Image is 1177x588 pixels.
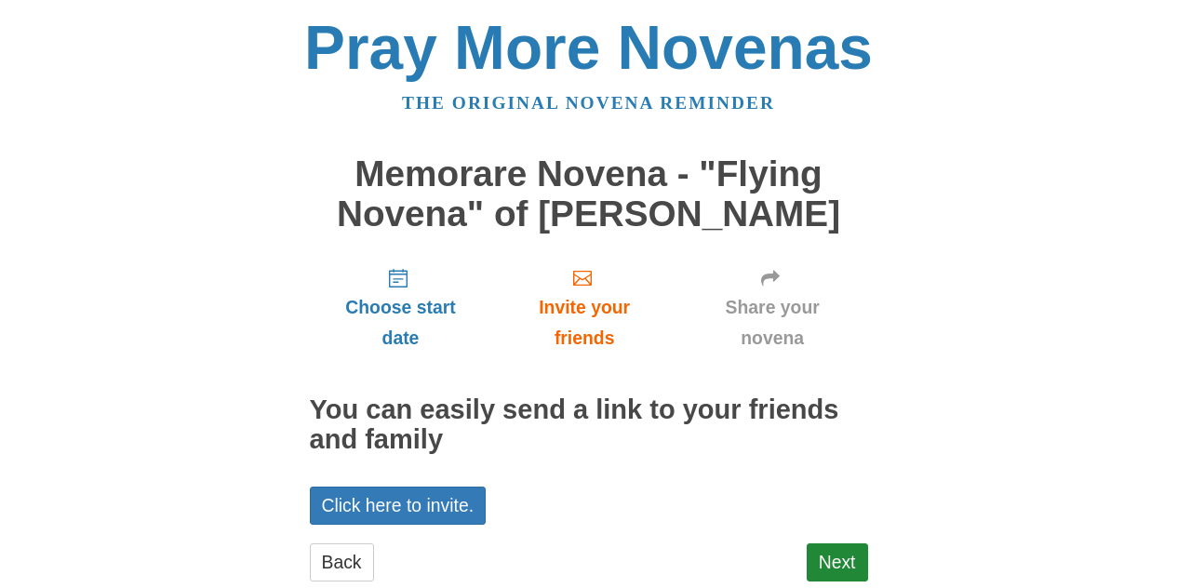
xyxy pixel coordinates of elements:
[402,93,775,113] a: The original novena reminder
[696,292,849,354] span: Share your novena
[310,487,487,525] a: Click here to invite.
[304,13,873,82] a: Pray More Novenas
[510,292,658,354] span: Invite your friends
[310,252,492,363] a: Choose start date
[491,252,676,363] a: Invite your friends
[677,252,868,363] a: Share your novena
[310,543,374,581] a: Back
[807,543,868,581] a: Next
[310,395,868,455] h2: You can easily send a link to your friends and family
[310,154,868,234] h1: Memorare Novena - "Flying Novena" of [PERSON_NAME]
[328,292,474,354] span: Choose start date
